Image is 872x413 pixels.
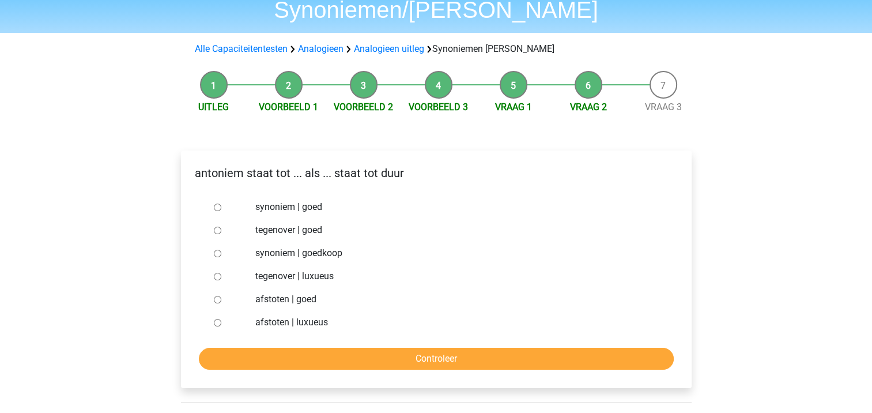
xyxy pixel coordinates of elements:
a: Voorbeeld 2 [334,102,393,112]
a: Vraag 1 [495,102,532,112]
a: Vraag 3 [645,102,682,112]
a: Alle Capaciteitentesten [195,43,288,54]
label: afstoten | luxueus [255,316,654,329]
input: Controleer [199,348,674,370]
label: synoniem | goedkoop [255,246,654,260]
a: Analogieen [298,43,343,54]
label: afstoten | goed [255,292,654,306]
p: antoniem staat tot ... als ... staat tot duur [190,164,682,182]
a: Voorbeeld 3 [409,102,468,112]
label: tegenover | luxueus [255,269,654,283]
a: Uitleg [198,102,229,112]
a: Voorbeeld 1 [259,102,318,112]
label: tegenover | goed [255,223,654,237]
a: Vraag 2 [570,102,607,112]
div: Synoniemen [PERSON_NAME] [190,42,682,56]
a: Analogieen uitleg [354,43,424,54]
label: synoniem | goed [255,200,654,214]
